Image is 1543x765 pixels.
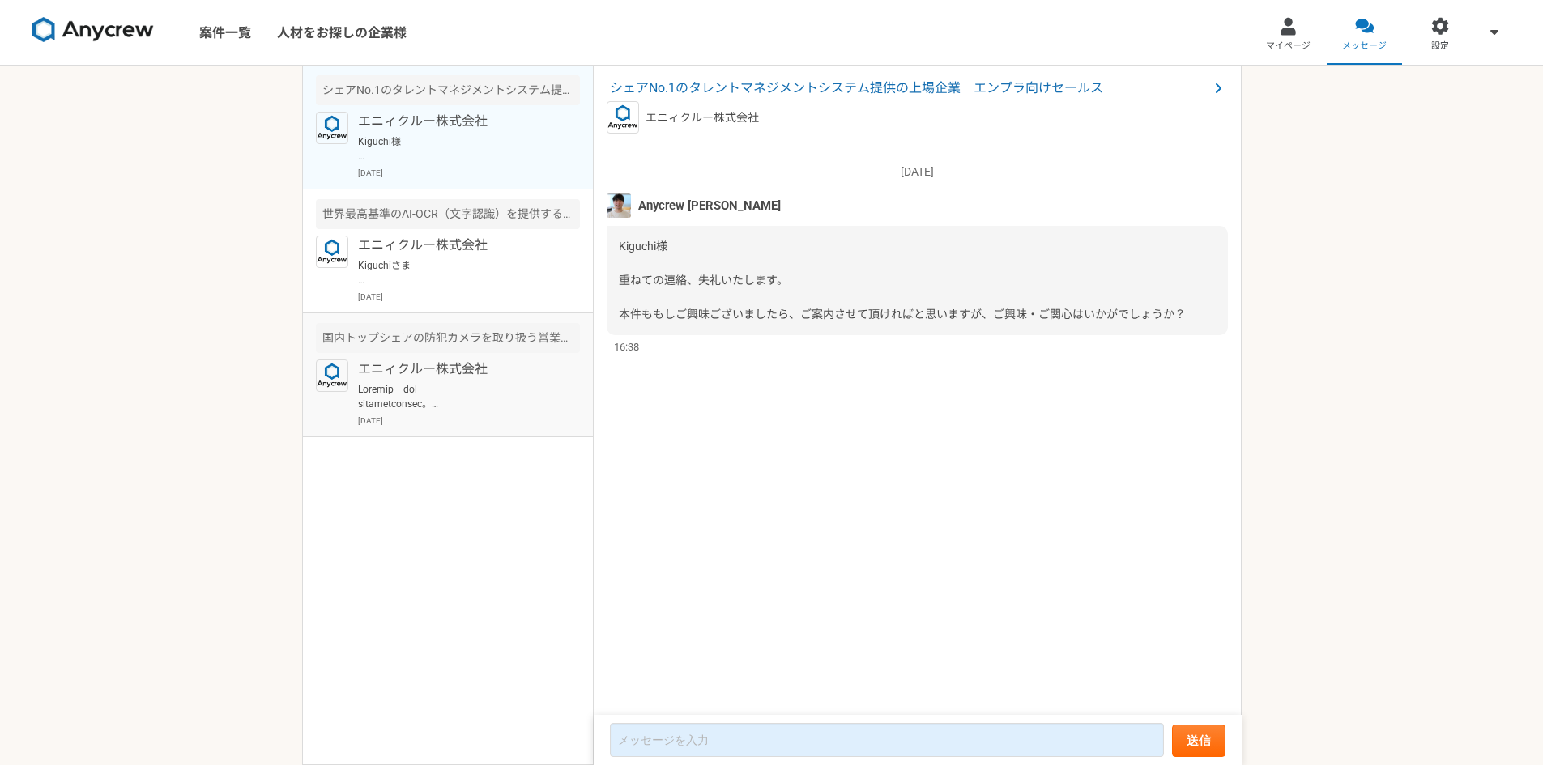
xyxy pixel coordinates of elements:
p: [DATE] [358,167,580,179]
img: logo_text_blue_01.png [607,101,639,134]
button: 送信 [1172,725,1225,757]
span: Anycrew [PERSON_NAME] [638,197,781,215]
div: 世界最高基準のAI-OCR（文字認識）を提供するメガベンチャー パートナー営業 [316,199,580,229]
p: エニィクルー株式会社 [358,359,558,379]
span: Kiguchi様 重ねての連絡、失礼いたします。 本件ももしご興味ございましたら、ご案内させて頂ければと思いますが、ご興味・ご関心はいかがでしょうか？ [619,240,1186,321]
div: シェアNo.1のタレントマネジメントシステム提供の上場企業 エンプラ向けセールス [316,75,580,105]
p: Kiguchiさま 重ねてすみません。 こちら別件でして、もし、営業の案件等お探しでしたら、ご案内させて頂ければと思い、お声かけさせて頂きました。 ご興味・ご関心はいかがでしょうか？ [358,258,558,287]
p: [DATE] [358,291,580,303]
img: 8DqYSo04kwAAAAASUVORK5CYII= [32,17,154,43]
p: [DATE] [607,164,1228,181]
p: エニィクルー株式会社 [358,112,558,131]
p: Loremip dol sitametconsec。 ・adIpiscingelitsedd（eiusmo、tempori）utlabor etdolo。 magnaaliquaenimadmi... [358,382,558,411]
p: [DATE] [358,414,580,427]
p: エニィクルー株式会社 [358,236,558,255]
span: マイページ [1266,40,1311,53]
span: メッセージ [1342,40,1387,53]
img: logo_text_blue_01.png [316,112,348,144]
p: エニィクルー株式会社 [646,109,759,126]
img: %E3%83%95%E3%82%9A%E3%83%AD%E3%83%95%E3%82%A3%E3%83%BC%E3%83%AB%E7%94%BB%E5%83%8F%E3%81%AE%E3%82%... [607,193,631,218]
img: logo_text_blue_01.png [316,359,348,392]
img: logo_text_blue_01.png [316,236,348,268]
p: Kiguchi様 重ねての連絡、失礼いたします。 本件ももしご興味ございましたら、ご案内させて頂ければと思いますが、ご興味・ご関心はいかがでしょうか？ [358,134,558,164]
div: 国内トップシェアの防犯カメラを取り扱う営業代理店 BtoBマーケティング [316,323,580,353]
span: シェアNo.1のタレントマネジメントシステム提供の上場企業 エンプラ向けセールス [610,79,1208,98]
span: 設定 [1431,40,1449,53]
span: 16:38 [614,339,639,355]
